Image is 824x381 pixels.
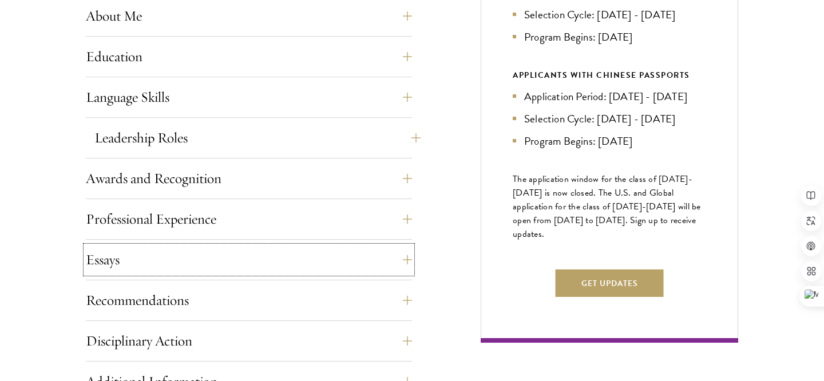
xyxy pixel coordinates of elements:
[513,172,701,241] span: The application window for the class of [DATE]-[DATE] is now closed. The U.S. and Global applicat...
[86,2,412,30] button: About Me
[86,165,412,192] button: Awards and Recognition
[86,43,412,70] button: Education
[86,327,412,355] button: Disciplinary Action
[513,88,706,105] li: Application Period: [DATE] - [DATE]
[86,84,412,111] button: Language Skills
[556,269,664,297] button: Get Updates
[86,287,412,314] button: Recommendations
[513,29,706,45] li: Program Begins: [DATE]
[86,205,412,233] button: Professional Experience
[86,246,412,273] button: Essays
[513,110,706,127] li: Selection Cycle: [DATE] - [DATE]
[513,133,706,149] li: Program Begins: [DATE]
[94,124,421,152] button: Leadership Roles
[513,6,706,23] li: Selection Cycle: [DATE] - [DATE]
[513,68,706,82] div: APPLICANTS WITH CHINESE PASSPORTS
